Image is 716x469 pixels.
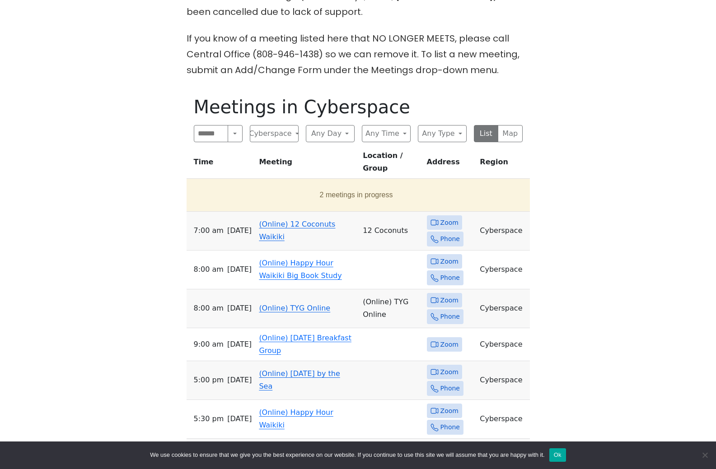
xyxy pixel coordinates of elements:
[194,224,224,237] span: 7:00 AM
[194,302,224,315] span: 8:00 AM
[423,149,477,179] th: Address
[440,233,460,245] span: Phone
[227,263,252,276] span: [DATE]
[259,220,335,241] a: (Online) 12 Coconuts Waikiki
[440,383,460,394] span: Phone
[194,374,224,386] span: 5:00 PM
[194,96,523,118] h1: Meetings in Cyberspace
[150,450,544,460] span: We use cookies to ensure that we give you the best experience on our website. If you continue to ...
[440,311,460,322] span: Phone
[194,263,224,276] span: 8:00 AM
[194,338,224,351] span: 9:00 AM
[440,405,459,417] span: Zoom
[187,31,530,78] p: If you know of a meeting listed here that NO LONGER MEETS, please call Central Office (808-946-14...
[228,125,242,142] button: Search
[190,182,523,208] button: 2 meetings in progress
[227,374,252,386] span: [DATE]
[250,125,299,142] button: Cyberspace
[498,125,523,142] button: Map
[227,224,252,237] span: [DATE]
[259,259,342,280] a: (Online) Happy Hour Waikiki Big Book Study
[476,289,529,328] td: Cyberspace
[194,125,229,142] input: Search
[440,339,459,350] span: Zoom
[259,334,351,355] a: (Online) [DATE] Breakfast Group
[227,413,252,425] span: [DATE]
[259,369,340,390] a: (Online) [DATE] by the Sea
[187,149,256,179] th: Time
[476,212,529,251] td: Cyberspace
[474,125,499,142] button: List
[259,304,330,312] a: (Online) TYG Online
[362,125,411,142] button: Any Time
[255,149,359,179] th: Meeting
[476,149,529,179] th: Region
[227,338,252,351] span: [DATE]
[440,367,459,378] span: Zoom
[476,251,529,289] td: Cyberspace
[418,125,467,142] button: Any Type
[359,212,423,251] td: 12 Coconuts
[440,256,459,267] span: Zoom
[440,422,460,433] span: Phone
[476,361,529,400] td: Cyberspace
[440,217,459,228] span: Zoom
[700,450,709,460] span: No
[359,289,423,328] td: (Online) TYG Online
[476,400,529,439] td: Cyberspace
[549,448,566,462] button: Ok
[306,125,355,142] button: Any Day
[227,302,252,315] span: [DATE]
[259,408,333,429] a: (Online) Happy Hour Waikiki
[476,328,529,361] td: Cyberspace
[359,149,423,179] th: Location / Group
[440,295,459,306] span: Zoom
[194,413,224,425] span: 5:30 PM
[440,272,460,283] span: Phone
